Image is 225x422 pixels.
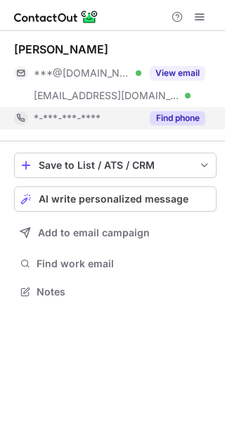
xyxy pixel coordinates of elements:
button: Add to email campaign [14,220,217,245]
div: Save to List / ATS / CRM [39,160,192,171]
div: [PERSON_NAME] [14,42,108,56]
span: Notes [37,286,211,298]
span: AI write personalized message [39,193,188,205]
button: Reveal Button [150,66,205,80]
span: [EMAIL_ADDRESS][DOMAIN_NAME] [34,89,180,102]
button: save-profile-one-click [14,153,217,178]
span: Find work email [37,257,211,270]
button: Notes [14,282,217,302]
span: Add to email campaign [38,227,150,238]
button: AI write personalized message [14,186,217,212]
button: Reveal Button [150,111,205,125]
span: ***@[DOMAIN_NAME] [34,67,131,79]
button: Find work email [14,254,217,274]
img: ContactOut v5.3.10 [14,8,98,25]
